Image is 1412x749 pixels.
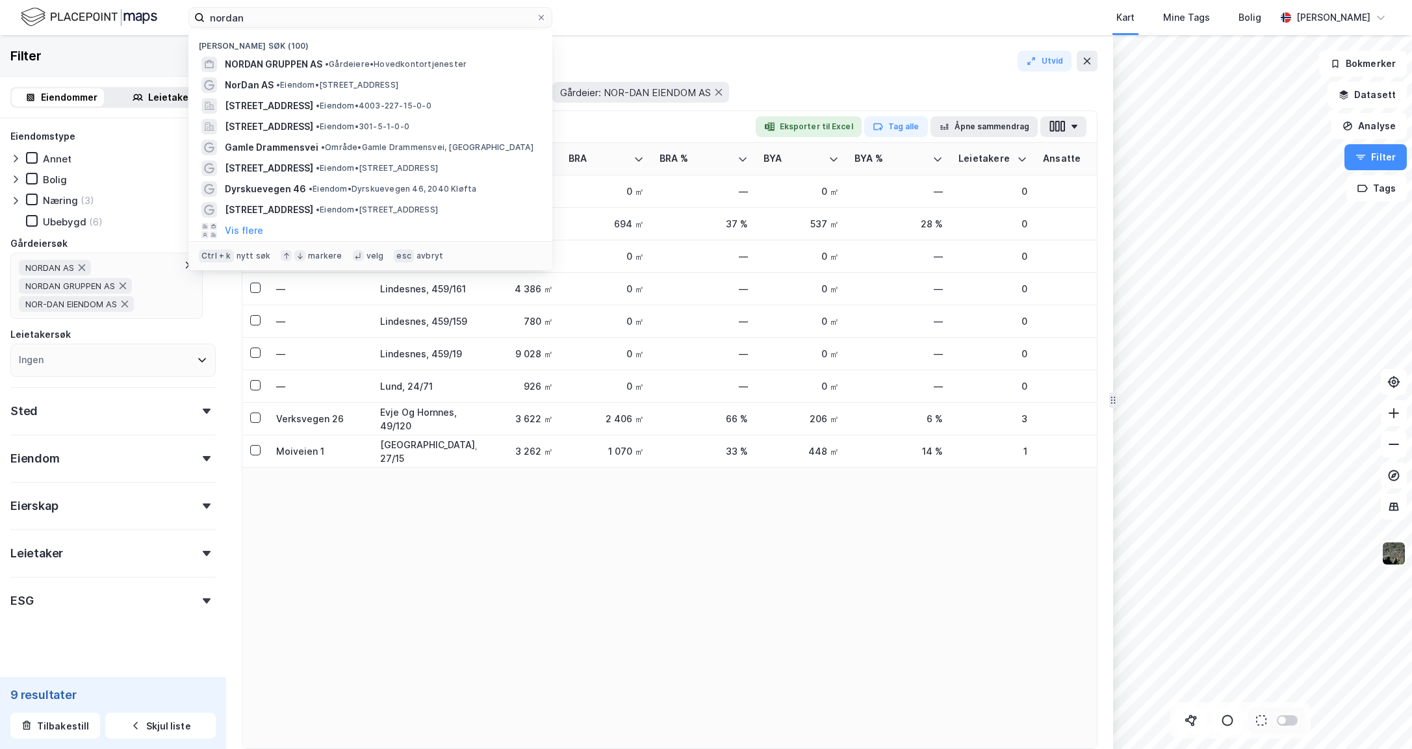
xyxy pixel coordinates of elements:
div: nytt søk [237,251,271,261]
div: [PERSON_NAME] [1296,10,1370,25]
div: 33 % [660,444,748,458]
span: [STREET_ADDRESS] [225,98,313,114]
span: NORDAN GRUPPEN AS [225,57,322,72]
span: Eiendom • Dyrskuevegen 46, 2040 Kløfta [309,184,476,194]
div: Eiendom [10,451,60,466]
div: — [854,379,943,393]
div: — [276,314,365,328]
span: • [276,80,280,90]
div: Ansatte [1043,153,1096,165]
div: Ctrl + k [199,249,234,262]
div: Eiendommer [41,90,97,105]
div: BYA % [854,153,927,165]
img: logo.f888ab2527a4732fd821a326f86c7f29.svg [21,6,157,29]
div: 0 ㎡ [569,314,644,328]
div: — [854,347,943,361]
div: Filter [10,45,42,66]
div: Evje Og Hornnes, 49/120 [380,405,469,433]
div: 0 ㎡ [569,379,644,393]
div: — [854,249,943,263]
div: Lindesnes, 459/159 [380,314,469,328]
div: BYA [764,153,823,165]
span: • [325,59,329,69]
div: Sted [10,403,38,419]
div: 3 262 ㎡ [484,444,553,458]
div: 0 ㎡ [569,184,644,198]
span: • [316,121,320,131]
div: 0 [1043,379,1112,393]
div: Eierskap [10,498,58,514]
span: NorDan AS [225,77,274,93]
button: Tilbakestill [10,713,100,739]
div: Næring [43,194,78,207]
iframe: Chat Widget [1347,687,1412,749]
div: 448 ㎡ [764,444,839,458]
div: Bolig [43,173,67,186]
div: 66 % [660,412,748,425]
div: 537 ㎡ [764,217,839,231]
span: NORDAN GRUPPEN AS [25,281,115,291]
div: Leietakere [958,153,1012,165]
span: • [316,163,320,173]
div: 0 [1043,314,1112,328]
div: 1 [958,444,1027,458]
button: Åpne sammendrag [931,116,1038,137]
button: Tags [1346,175,1407,201]
button: Eksporter til Excel [756,116,862,137]
span: Eiendom • [STREET_ADDRESS] [276,80,398,90]
div: 4 386 ㎡ [484,282,553,296]
span: Gårdeier: NOR-DAN EIENDOM AS [560,86,711,99]
div: — [660,347,748,361]
div: 0 ㎡ [764,379,839,393]
button: Bokmerker [1319,51,1407,77]
div: Lindesnes, 459/161 [380,282,469,296]
div: — [276,379,365,393]
div: 0 ㎡ [569,249,644,263]
img: 9k= [1381,541,1406,566]
div: 37 % [660,217,748,231]
div: (6) [89,216,103,228]
div: Verksvegen 26 [276,412,365,425]
span: Dyrskuevegen 46 [225,181,306,197]
div: 0 [958,184,1027,198]
div: 0 ㎡ [764,184,839,198]
div: — [660,249,748,263]
div: 6 % [854,412,943,425]
div: ESG [10,593,33,609]
button: Analyse [1331,113,1407,139]
div: — [854,282,943,296]
div: Gårdeiersøk [10,236,68,251]
div: 0 [958,314,1027,328]
div: — [276,282,365,296]
span: Eiendom • [STREET_ADDRESS] [316,163,438,173]
div: Lund, 24/71 [380,379,469,393]
button: Skjul liste [105,713,216,739]
div: 0 [1043,347,1112,361]
span: Gamle Drammensvei [225,140,318,155]
div: Leietaker [10,546,63,561]
div: Lindesnes, 459/19 [380,347,469,361]
div: — [660,184,748,198]
div: 0 ㎡ [569,347,644,361]
div: 0 [958,217,1027,231]
div: — [276,347,365,361]
div: 3 622 ㎡ [484,412,553,425]
div: — [854,184,943,198]
div: 0 [958,282,1027,296]
div: Leietakersøk [10,327,71,342]
span: [STREET_ADDRESS] [225,119,313,134]
div: Mine Tags [1163,10,1210,25]
div: — [854,314,943,328]
span: Eiendom • 4003-227-15-0-0 [316,101,431,111]
div: 28 % [854,217,943,231]
div: 0 ㎡ [569,282,644,296]
button: Utvid [1018,51,1072,71]
div: Annet [43,153,71,165]
span: [STREET_ADDRESS] [225,160,313,176]
div: 14 % [854,444,943,458]
div: 206 ㎡ [764,412,839,425]
div: 0 ㎡ [764,347,839,361]
div: 0 ㎡ [764,314,839,328]
span: • [316,205,320,214]
div: Ingen [19,352,44,368]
